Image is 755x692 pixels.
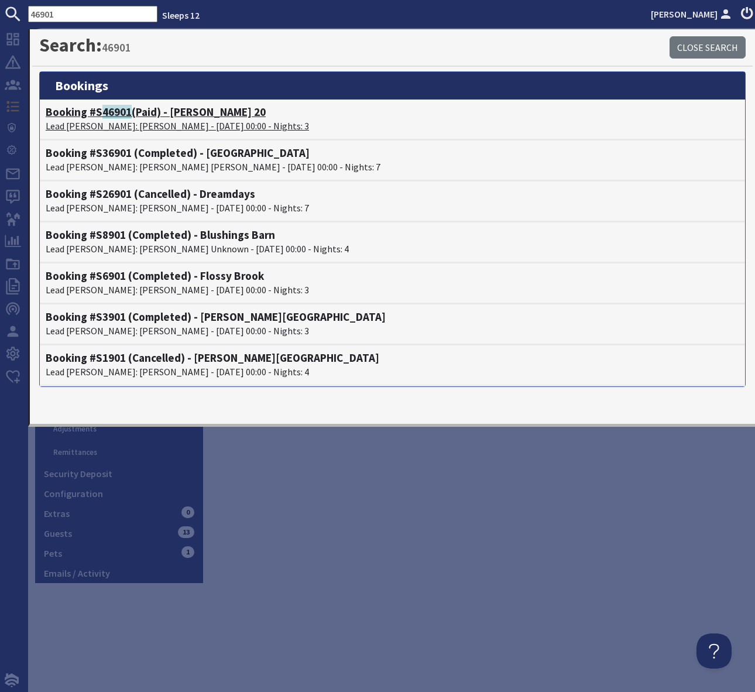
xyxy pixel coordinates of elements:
[46,351,739,379] a: Booking #S1901 (Cancelled) - [PERSON_NAME][GEOGRAPHIC_DATA]Lead [PERSON_NAME]: [PERSON_NAME] - [D...
[46,228,739,256] a: Booking #S8901 (Completed) - Blushings BarnLead [PERSON_NAME]: [PERSON_NAME] Unknown - [DATE] 00:...
[35,484,203,503] a: Configuration
[5,673,19,687] img: staytech_i_w-64f4e8e9ee0a9c174fd5317b4b171b261742d2d393467e5bdba4413f4f884c10.svg
[46,160,739,174] p: Lead [PERSON_NAME]: [PERSON_NAME] [PERSON_NAME] - [DATE] 00:00 - Nights: 7
[46,351,739,365] h4: Booking #S1901 (Cancelled) - [PERSON_NAME][GEOGRAPHIC_DATA]
[44,417,203,441] a: Adjustments
[178,526,194,538] span: 13
[46,187,739,215] a: Booking #S26901 (Cancelled) - DreamdaysLead [PERSON_NAME]: [PERSON_NAME] - [DATE] 00:00 - Nights: 7
[46,228,739,242] h4: Booking #S8901 (Completed) - Blushings Barn
[46,324,739,338] p: Lead [PERSON_NAME]: [PERSON_NAME] - [DATE] 00:00 - Nights: 3
[46,201,739,215] p: Lead [PERSON_NAME]: [PERSON_NAME] - [DATE] 00:00 - Nights: 7
[46,146,739,160] h4: Booking #S36901 (Completed) - [GEOGRAPHIC_DATA]
[162,9,200,21] a: Sleeps 12
[102,105,132,119] span: 46901
[46,105,739,119] h4: Booking #S (Paid) - [PERSON_NAME] 20
[35,563,203,583] a: Emails / Activity
[46,146,739,174] a: Booking #S36901 (Completed) - [GEOGRAPHIC_DATA]Lead [PERSON_NAME]: [PERSON_NAME] [PERSON_NAME] - ...
[102,40,131,54] small: 46901
[181,506,194,518] span: 0
[46,365,739,379] p: Lead [PERSON_NAME]: [PERSON_NAME] - [DATE] 00:00 - Nights: 4
[46,283,739,297] p: Lead [PERSON_NAME]: [PERSON_NAME] - [DATE] 00:00 - Nights: 3
[46,269,739,297] a: Booking #S6901 (Completed) - Flossy BrookLead [PERSON_NAME]: [PERSON_NAME] - [DATE] 00:00 - Night...
[46,310,739,324] h4: Booking #S3901 (Completed) - [PERSON_NAME][GEOGRAPHIC_DATA]
[181,546,194,558] span: 1
[46,119,739,133] p: Lead [PERSON_NAME]: [PERSON_NAME] - [DATE] 00:00 - Nights: 3
[670,36,746,59] a: Close Search
[28,6,157,22] input: SEARCH
[35,543,203,563] a: Pets1
[651,7,734,21] a: [PERSON_NAME]
[46,269,739,283] h4: Booking #S6901 (Completed) - Flossy Brook
[46,187,739,201] h4: Booking #S26901 (Cancelled) - Dreamdays
[40,72,745,99] h3: bookings
[35,523,203,543] a: Guests13
[46,310,739,338] a: Booking #S3901 (Completed) - [PERSON_NAME][GEOGRAPHIC_DATA]Lead [PERSON_NAME]: [PERSON_NAME] - [D...
[46,105,739,133] a: Booking #S46901(Paid) - [PERSON_NAME] 20Lead [PERSON_NAME]: [PERSON_NAME] - [DATE] 00:00 - Nights: 3
[35,464,203,484] a: Security Deposit
[39,34,670,56] h1: Search:
[35,503,203,523] a: Extras0
[46,242,739,256] p: Lead [PERSON_NAME]: [PERSON_NAME] Unknown - [DATE] 00:00 - Nights: 4
[696,633,732,669] iframe: Toggle Customer Support
[44,441,203,464] a: Remittances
